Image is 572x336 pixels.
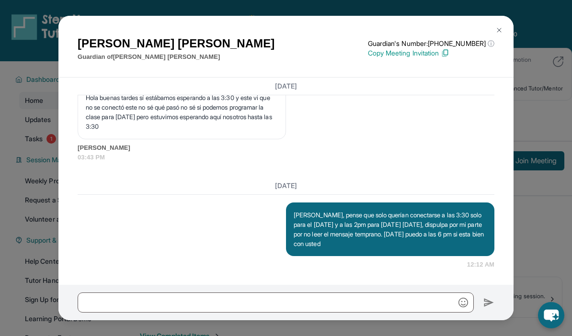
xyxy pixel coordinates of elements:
span: ⓘ [488,39,494,48]
h3: [DATE] [78,181,494,190]
button: chat-button [538,302,564,328]
p: Guardian of [PERSON_NAME] [PERSON_NAME] [78,52,275,62]
h3: [DATE] [78,81,494,91]
h1: [PERSON_NAME] [PERSON_NAME] [78,35,275,52]
p: Hola buenas tardes sí estábamos esperando a las 3:30 y este vi que no se conectó este no sé qué p... [86,93,278,131]
span: [PERSON_NAME] [78,143,494,153]
img: Copy Icon [441,49,449,57]
img: Send icon [483,297,494,308]
span: 03:43 PM [78,153,494,162]
img: Emoji [458,298,468,307]
img: Close Icon [495,26,503,34]
span: 12:12 AM [467,260,494,269]
p: Guardian's Number: [PHONE_NUMBER] [368,39,494,48]
p: [PERSON_NAME], pense que solo querían conectarse a las 3:30 solo para el [DATE] y a las 2pm para ... [294,210,487,248]
p: Copy Meeting Invitation [368,48,494,58]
